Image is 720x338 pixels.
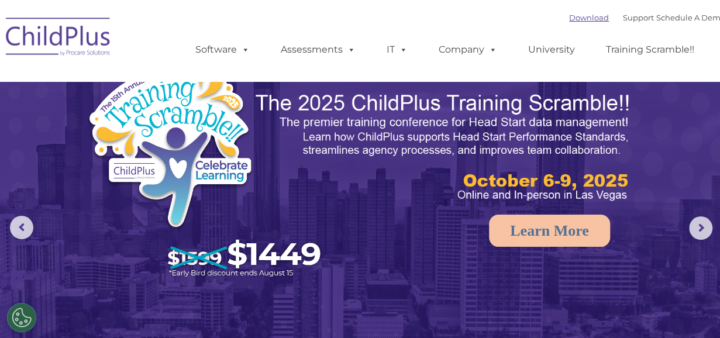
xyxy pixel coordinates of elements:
span: Phone number [161,125,211,134]
button: Cookies Settings [7,303,36,332]
a: Learn More [489,215,610,247]
a: Download [569,13,609,22]
span: Last name [161,77,197,86]
a: University [516,38,587,61]
a: IT [375,38,419,61]
a: Assessments [269,38,367,61]
a: Company [427,38,509,61]
a: Support [623,13,654,22]
a: Training Scramble!! [594,38,706,61]
a: Software [184,38,261,61]
iframe: Chat Widget [529,212,720,338]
